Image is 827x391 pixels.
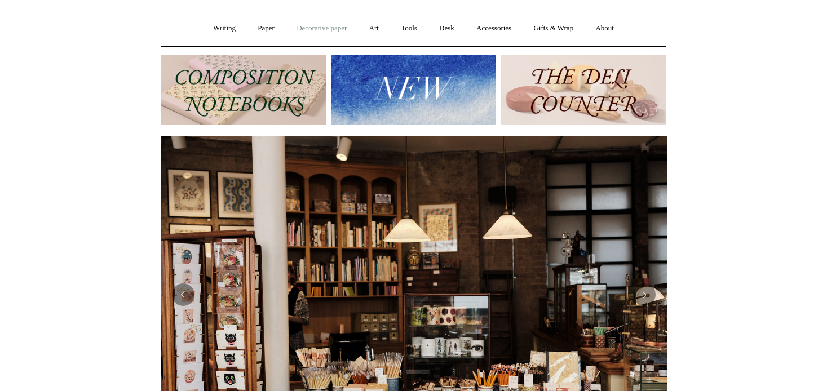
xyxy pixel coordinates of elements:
[391,14,427,43] a: Tools
[247,14,285,43] a: Paper
[429,14,465,43] a: Desk
[585,14,624,43] a: About
[466,14,521,43] a: Accessories
[331,55,496,125] img: New.jpg__PID:f73bdf93-380a-4a35-bcfe-7823039498e1
[501,55,666,125] img: The Deli Counter
[286,14,357,43] a: Decorative paper
[172,283,194,306] button: Previous
[523,14,583,43] a: Gifts & Wrap
[633,283,656,306] button: Next
[203,14,246,43] a: Writing
[161,55,326,125] img: 202302 Composition ledgers.jpg__PID:69722ee6-fa44-49dd-a067-31375e5d54ec
[359,14,389,43] a: Art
